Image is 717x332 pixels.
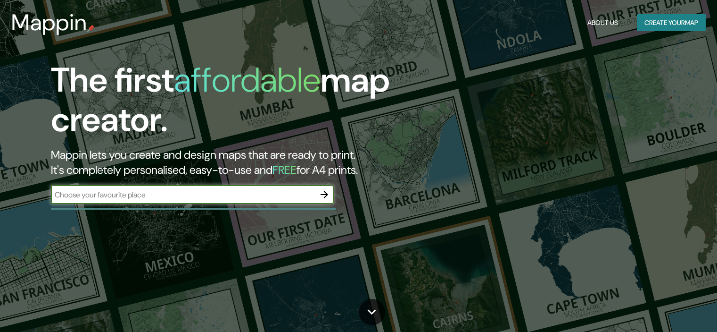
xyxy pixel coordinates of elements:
img: mappin-pin [87,25,95,32]
h5: FREE [272,162,297,177]
h3: Mappin [11,9,87,36]
h1: The first map creator. [51,60,410,147]
button: About Us [584,14,622,32]
input: Choose your favourite place [51,189,315,200]
button: Create yourmap [637,14,706,32]
h1: affordable [174,58,321,102]
h2: Mappin lets you create and design maps that are ready to print. It's completely personalised, eas... [51,147,410,178]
